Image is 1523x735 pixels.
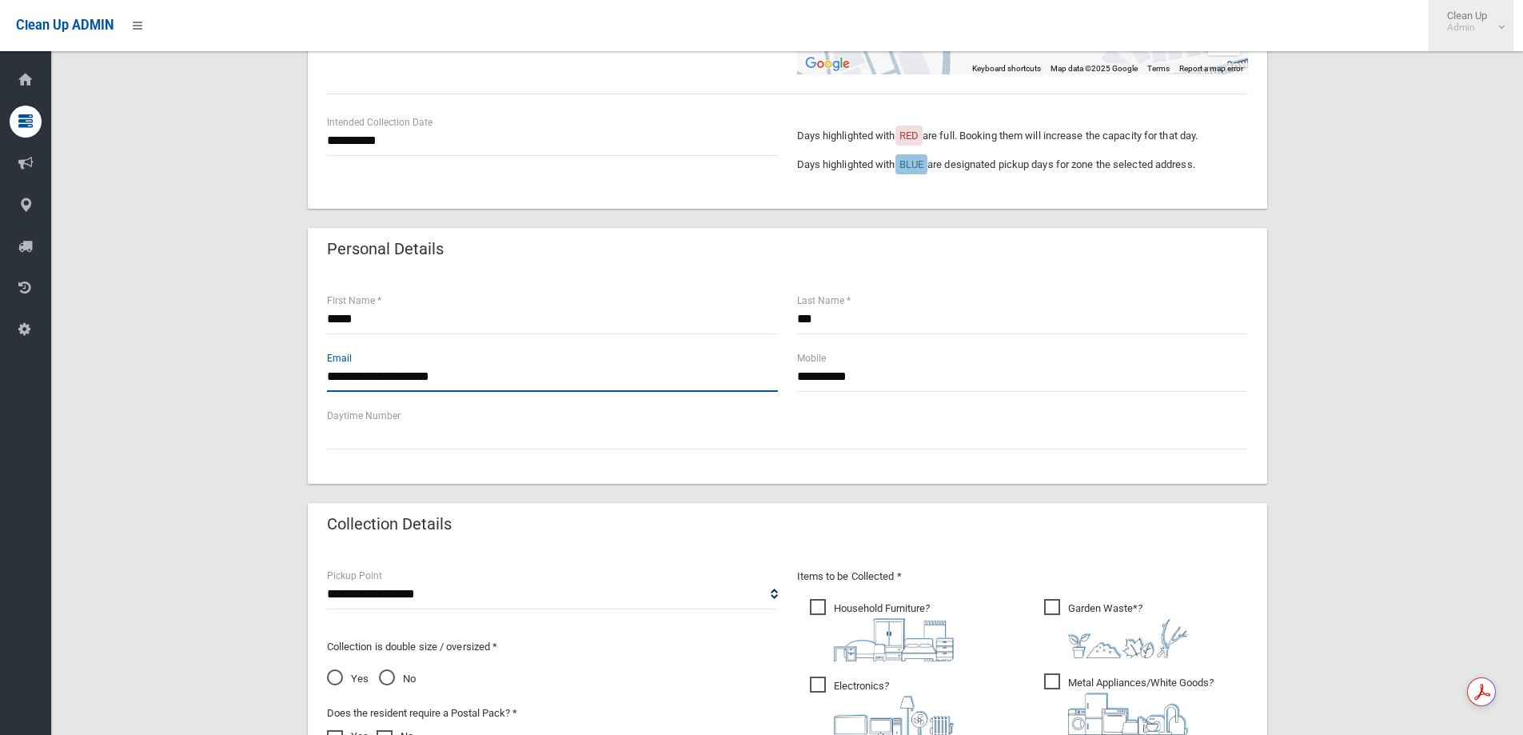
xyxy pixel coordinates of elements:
p: Items to be Collected * [797,567,1248,586]
i: ? [1068,677,1214,735]
i: ? [1068,602,1188,658]
span: Clean Up [1439,10,1503,34]
span: BLUE [899,158,923,170]
img: 4fd8a5c772b2c999c83690221e5242e0.png [1068,618,1188,658]
p: Collection is double size / oversized * [327,637,778,657]
a: Open this area in Google Maps (opens a new window) [801,54,854,74]
span: Yes [327,669,369,689]
p: Days highlighted with are designated pickup days for zone the selected address. [797,155,1248,174]
img: 36c1b0289cb1767239cdd3de9e694f19.png [1068,693,1188,735]
small: Admin [1447,22,1487,34]
span: RED [899,130,919,142]
img: aa9efdbe659d29b613fca23ba79d85cb.png [834,618,954,661]
p: Days highlighted with are full. Booking them will increase the capacity for that day. [797,126,1248,146]
a: Report a map error [1179,64,1243,73]
span: Metal Appliances/White Goods [1044,673,1214,735]
span: Household Furniture [810,599,954,661]
img: Google [801,54,854,74]
a: Terms [1147,64,1170,73]
span: Map data ©2025 Google [1051,64,1138,73]
header: Collection Details [308,509,471,540]
i: ? [834,602,954,661]
span: No [379,669,416,689]
header: Personal Details [308,234,463,265]
span: Clean Up ADMIN [16,18,114,33]
button: Keyboard shortcuts [972,63,1041,74]
span: Garden Waste* [1044,599,1188,658]
label: Does the resident require a Postal Pack? * [327,704,517,723]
